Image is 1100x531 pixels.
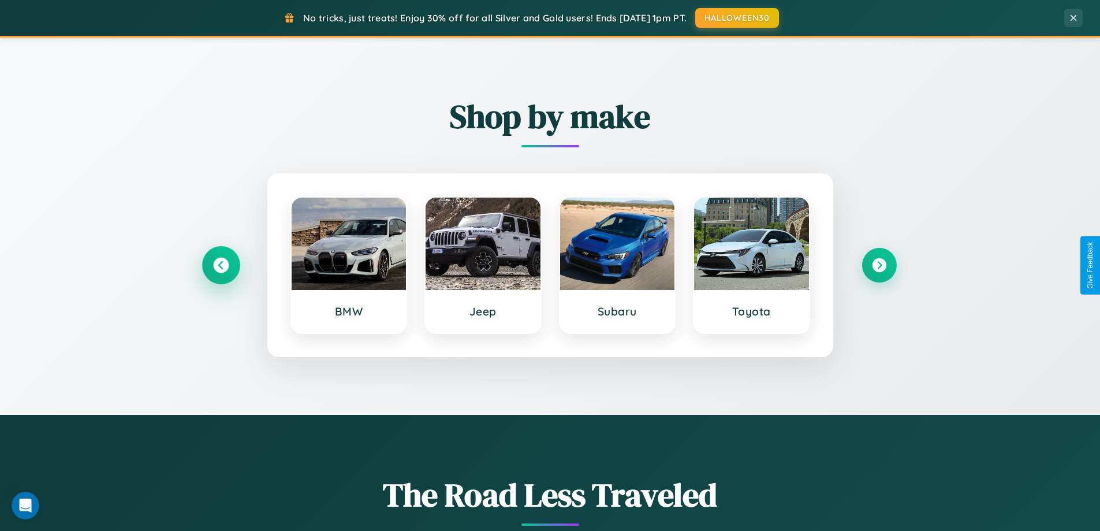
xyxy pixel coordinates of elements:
[695,8,779,28] button: HALLOWEEN30
[204,473,897,517] h1: The Road Less Traveled
[437,305,529,318] h3: Jeep
[572,305,663,318] h3: Subaru
[1086,242,1094,289] div: Give Feedback
[303,12,687,24] span: No tricks, just treats! Enjoy 30% off for all Silver and Gold users! Ends [DATE] 1pm PT.
[204,94,897,139] h2: Shop by make
[706,305,797,318] h3: Toyota
[12,492,39,519] iframe: Intercom live chat
[303,305,395,318] h3: BMW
